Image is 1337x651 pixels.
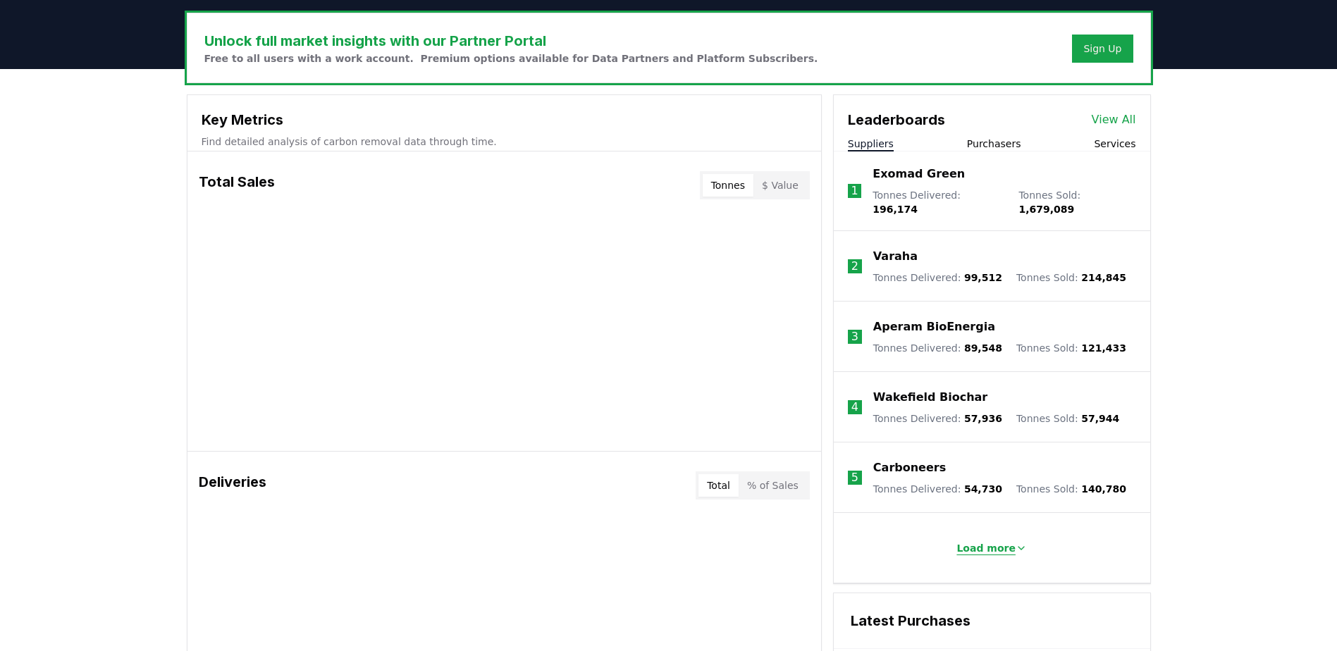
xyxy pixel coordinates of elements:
button: $ Value [753,174,807,197]
a: View All [1092,111,1136,128]
button: Load more [945,534,1038,562]
span: 121,433 [1081,342,1126,354]
p: Tonnes Sold : [1016,271,1126,285]
p: 2 [851,258,858,275]
a: Aperam BioEnergia [873,318,995,335]
span: 214,845 [1081,272,1126,283]
p: Free to all users with a work account. Premium options available for Data Partners and Platform S... [204,51,818,66]
button: Sign Up [1072,35,1133,63]
p: Tonnes Delivered : [873,341,1002,355]
h3: Latest Purchases [851,610,1133,631]
h3: Key Metrics [202,109,807,130]
p: Tonnes Delivered : [873,188,1004,216]
span: 57,944 [1081,413,1119,424]
p: Tonnes Delivered : [873,271,1002,285]
h3: Unlock full market insights with our Partner Portal [204,30,818,51]
button: % of Sales [739,474,807,497]
a: Varaha [873,248,918,265]
p: 5 [851,469,858,486]
button: Suppliers [848,137,894,151]
h3: Total Sales [199,171,275,199]
button: Services [1094,137,1135,151]
span: 196,174 [873,204,918,215]
span: 99,512 [964,272,1002,283]
span: 57,936 [964,413,1002,424]
span: 54,730 [964,483,1002,495]
span: 140,780 [1081,483,1126,495]
p: Tonnes Sold : [1018,188,1135,216]
a: Carboneers [873,459,946,476]
p: Load more [956,541,1016,555]
h3: Deliveries [199,471,266,500]
a: Sign Up [1083,42,1121,56]
h3: Leaderboards [848,109,945,130]
span: 89,548 [964,342,1002,354]
p: 4 [851,399,858,416]
p: Find detailed analysis of carbon removal data through time. [202,135,807,149]
p: 3 [851,328,858,345]
p: Tonnes Sold : [1016,341,1126,355]
p: Tonnes Sold : [1016,482,1126,496]
p: Tonnes Sold : [1016,411,1119,426]
a: Exomad Green [873,166,965,182]
a: Wakefield Biochar [873,389,987,406]
p: Tonnes Delivered : [873,411,1002,426]
button: Purchasers [967,137,1021,151]
button: Tonnes [703,174,753,197]
p: 1 [851,182,858,199]
p: Tonnes Delivered : [873,482,1002,496]
button: Total [698,474,739,497]
span: 1,679,089 [1018,204,1074,215]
